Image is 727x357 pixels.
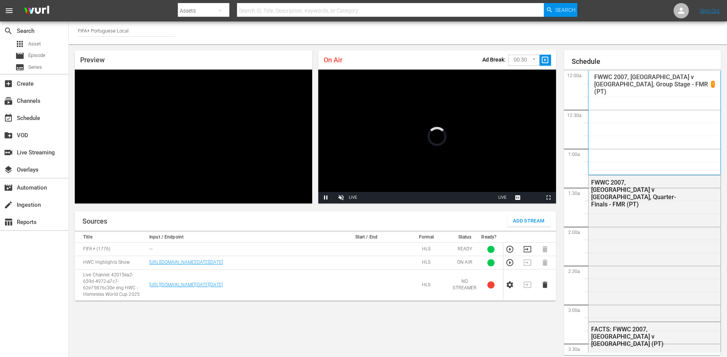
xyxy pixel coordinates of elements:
[28,52,45,59] span: Episode
[523,245,532,253] button: Transition
[75,70,312,203] div: Video Player
[75,243,147,256] td: FIFA+ (1776)
[4,200,13,209] span: Ingestion
[526,192,541,203] button: Picture-in-Picture
[508,53,540,67] div: 00:30
[147,232,330,243] th: Input / Endpoint
[4,131,13,140] span: VOD
[544,3,577,17] button: Search
[318,192,334,203] button: Pause
[506,281,514,289] button: Configure
[572,58,721,65] h1: Schedule
[479,232,503,243] th: Ready?
[149,260,223,265] a: [URL][DOMAIN_NAME][DATE][DATE]
[15,51,24,60] span: Episode
[510,192,526,203] button: Captions
[4,165,13,174] span: Overlays
[15,39,24,49] span: Asset
[450,232,479,243] th: Status
[450,269,479,301] td: NO STREAMER
[75,232,147,243] th: Title
[18,2,55,20] img: ans4CAIJ8jUAAAAAAAAAAAAAAAAAAAAAAAAgQb4GAAAAAAAAAAAAAAAAAAAAAAAAJMjXAAAAAAAAAAAAAAAAAAAAAAAAgAT5G...
[591,179,683,208] div: FWWC 2007, [GEOGRAPHIC_DATA] v [GEOGRAPHIC_DATA], Quarter-Finals - FMR (PT)
[541,281,549,289] button: Delete
[541,192,556,203] button: Fullscreen
[450,256,479,269] td: ON AIR
[4,217,13,227] span: Reports
[402,243,450,256] td: HLS
[506,258,514,267] button: Preview Stream
[75,269,147,301] td: Live Channel 42015ea2-659d-4972-a7c7-62e79876c30e eng HWC - Homeless World Cup 2025
[482,57,506,63] p: Ad Break:
[330,232,402,243] th: Start / End
[700,8,720,14] a: Sign Out
[147,243,330,256] td: ---
[4,96,13,105] span: Channels
[541,56,550,65] span: slideshow_sharp
[594,73,711,95] p: FWWC 2007, [GEOGRAPHIC_DATA] v [GEOGRAPHIC_DATA], Group Stage - FMR (PT)
[507,215,550,227] button: Add Stream
[80,56,105,64] span: Preview
[4,114,13,123] span: Schedule
[149,282,223,287] a: [URL][DOMAIN_NAME][DATE][DATE]
[402,256,450,269] td: HLS
[82,217,107,225] h1: Sources
[495,192,510,203] button: Seek to live, currently behind live
[5,6,14,15] span: menu
[75,256,147,269] td: HWC Highlights Show
[318,70,556,203] div: Video Player
[4,148,13,157] span: Live Streaming
[349,192,357,203] div: LIVE
[402,269,450,301] td: HLS
[28,63,42,71] span: Series
[334,192,349,203] button: Unmute
[324,56,342,64] span: On Air
[712,81,714,87] p: 1
[498,195,507,200] span: LIVE
[513,217,545,226] span: Add Stream
[402,232,450,243] th: Format
[15,63,24,72] span: Series
[4,183,13,192] span: Automation
[28,40,41,48] span: Asset
[4,26,13,36] span: Search
[555,3,575,17] span: Search
[4,79,13,88] span: Create
[450,243,479,256] td: READY
[591,326,683,347] div: FACTS: FWWC 2007, [GEOGRAPHIC_DATA] v [GEOGRAPHIC_DATA] (PT)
